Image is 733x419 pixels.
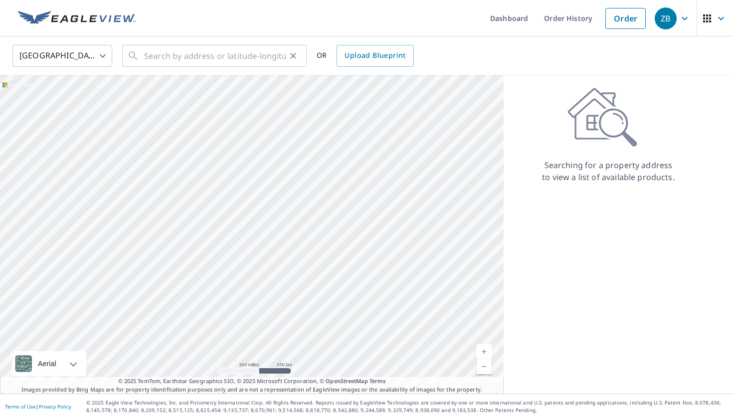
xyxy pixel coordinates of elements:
div: Aerial [35,351,59,376]
p: | [5,404,71,410]
div: ZB [655,7,677,29]
p: Searching for a property address to view a list of available products. [542,159,675,183]
div: [GEOGRAPHIC_DATA] [12,42,112,70]
div: Aerial [12,351,86,376]
span: Upload Blueprint [345,49,405,62]
img: EV Logo [18,11,136,26]
a: Terms [369,377,386,385]
a: Terms of Use [5,403,36,410]
span: © 2025 TomTom, Earthstar Geographics SIO, © 2025 Microsoft Corporation, © [118,377,386,386]
a: Current Level 5, Zoom Out [477,359,492,374]
div: OR [317,45,414,67]
a: Order [605,8,646,29]
a: Upload Blueprint [337,45,413,67]
button: Clear [286,49,300,63]
input: Search by address or latitude-longitude [144,42,286,70]
a: Current Level 5, Zoom In [477,344,492,359]
a: OpenStreetMap [326,377,367,385]
a: Privacy Policy [39,403,71,410]
p: © 2025 Eagle View Technologies, Inc. and Pictometry International Corp. All Rights Reserved. Repo... [86,399,728,414]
